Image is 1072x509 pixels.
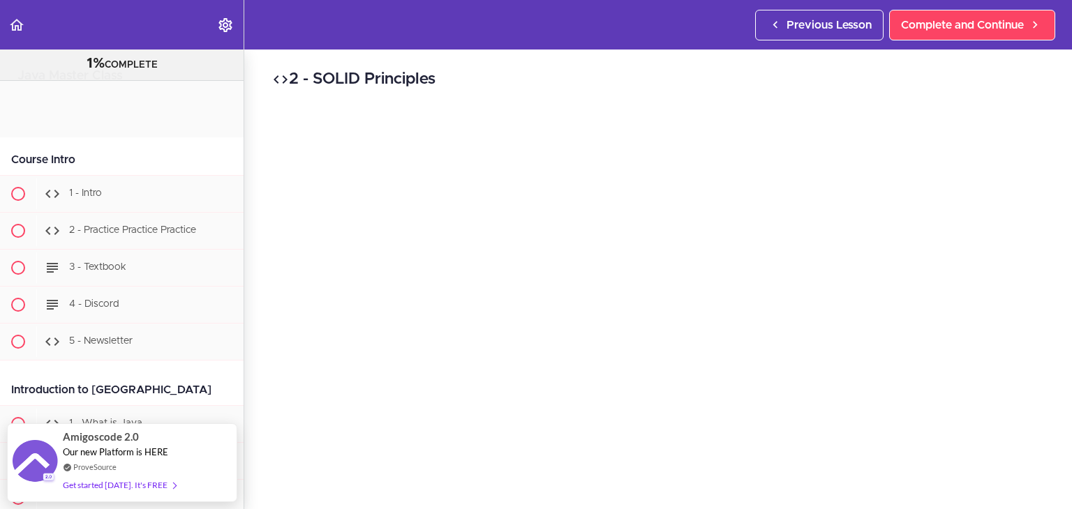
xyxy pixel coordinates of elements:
span: Complete and Continue [901,17,1024,33]
a: Complete and Continue [889,10,1055,40]
span: 1 - What is Java [69,418,142,428]
span: 1% [87,56,105,70]
span: 4 - Discord [69,299,119,309]
span: 2 - Practice Practice Practice [69,225,196,235]
div: Get started [DATE]. It's FREE [63,477,176,493]
span: 1 - Intro [69,188,102,198]
span: Amigoscode 2.0 [63,429,139,445]
img: provesource social proof notification image [13,440,58,485]
a: Previous Lesson [755,10,884,40]
span: 5 - Newsletter [69,336,133,346]
div: COMPLETE [17,55,226,73]
svg: Settings Menu [217,17,234,33]
h2: 2 - SOLID Principles [272,68,1044,91]
span: Our new Platform is HERE [63,446,168,457]
span: Previous Lesson [787,17,872,33]
svg: Back to course curriculum [8,17,25,33]
span: 3 - Textbook [69,262,126,272]
a: ProveSource [73,461,117,473]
